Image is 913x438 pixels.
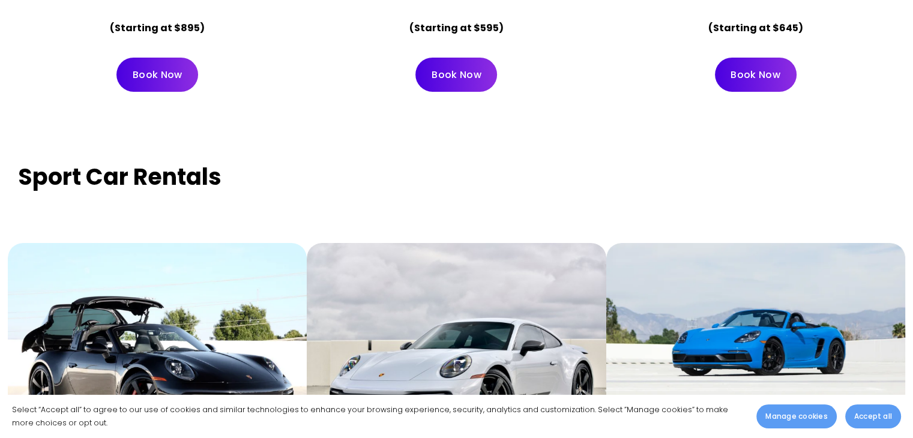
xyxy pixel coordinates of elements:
a: Book Now [415,58,497,92]
strong: (Starting at $895) [110,21,205,35]
strong: Sport Car Rentals [18,161,221,193]
a: Book Now [715,58,797,92]
button: Accept all [845,404,901,428]
span: Manage cookies [765,411,827,422]
p: Select “Accept all” to agree to our use of cookies and similar technologies to enhance your brows... [12,403,744,430]
span: Accept all [854,411,892,422]
a: Book Now [116,58,198,92]
strong: (Starting at $595) [409,21,504,35]
strong: (Starting at $645) [708,21,803,35]
button: Manage cookies [756,404,836,428]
